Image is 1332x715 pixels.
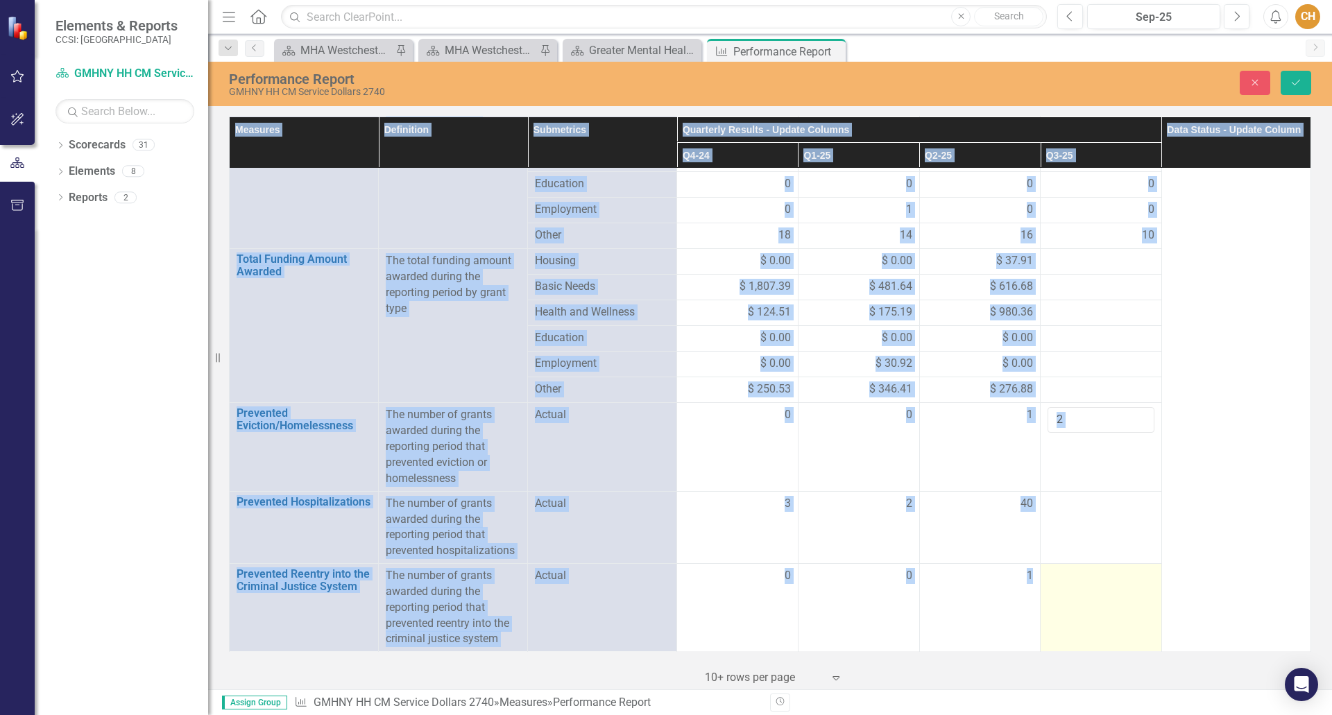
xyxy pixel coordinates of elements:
span: $ 30.92 [876,356,912,372]
a: MHA Westchester - HH NonMedCM Landing Page [422,42,536,59]
span: 0 [785,176,791,192]
span: $ 175.19 [869,304,912,320]
a: Reports [69,190,108,206]
span: $ 0.00 [882,253,912,269]
div: MHA Westchester - HH NonMedCM Landing Page [445,42,536,59]
span: 0 [785,202,791,218]
a: Greater Mental Health of NY Landing Page [566,42,698,59]
span: 1 [1027,407,1033,423]
span: Employment [535,356,669,372]
div: Greater Mental Health of NY Landing Page [589,42,698,59]
span: Actual [535,496,669,512]
span: $ 980.36 [990,304,1033,320]
input: Search ClearPoint... [281,5,1047,29]
button: CH [1295,4,1320,29]
a: GMHNY HH CM Service Dollars 2740 [55,66,194,82]
a: Prevented Reentry into the Criminal Justice System [237,568,371,592]
span: $ 481.64 [869,279,912,295]
img: ClearPoint Strategy [7,15,31,40]
div: 8 [122,166,144,178]
div: 31 [133,139,155,151]
a: Scorecards [69,137,126,153]
span: 0 [906,176,912,192]
a: Total Funding Amount Awarded [237,253,371,277]
span: $ 0.00 [760,356,791,372]
a: Measures [499,696,547,709]
div: The total funding amount awarded during the reporting period by grant type [386,253,520,316]
input: Search Below... [55,99,194,123]
span: Other [535,227,669,243]
small: CCSI: [GEOGRAPHIC_DATA] [55,34,178,45]
span: 1 [906,202,912,218]
span: $ 0.00 [760,253,791,269]
span: Education [535,330,669,346]
a: GMHNY HH CM Service Dollars 2740 [314,696,494,709]
span: $ 124.51 [748,304,791,320]
a: Elements [69,164,115,180]
span: Employment [535,202,669,218]
span: $ 37.91 [996,253,1033,269]
span: 0 [1027,202,1033,218]
div: Performance Report [553,696,651,709]
span: Actual [535,407,669,423]
span: 0 [1148,202,1154,218]
span: $ 346.41 [869,381,912,397]
span: 0 [785,568,791,584]
span: $ 616.68 [990,279,1033,295]
span: 18 [778,227,791,243]
span: Actual [535,568,669,584]
span: 0 [906,407,912,423]
span: 3 [785,496,791,512]
span: 14 [900,227,912,243]
span: 2 [906,496,912,512]
span: 0 [906,568,912,584]
span: 16 [1021,227,1033,243]
span: $ 0.00 [1002,356,1033,372]
button: Search [974,7,1043,26]
span: $ 1,807.39 [740,279,791,295]
div: Performance Report [733,43,842,60]
span: 0 [1027,176,1033,192]
div: 2 [114,191,137,203]
span: 40 [1021,496,1033,512]
div: GMHNY HH CM Service Dollars 2740 [229,87,836,97]
span: Education [535,176,669,192]
a: Prevented Hospitalizations [237,496,371,508]
div: Performance Report [229,71,836,87]
span: 0 [785,407,791,423]
span: Housing [535,253,669,269]
span: 0 [1148,176,1154,192]
div: MHA Westchester - HH CM Service Dollars Landing Page [300,42,392,59]
a: Prevented Eviction/Homelessness [237,407,371,431]
span: $ 0.00 [760,330,791,346]
span: 1 [1027,568,1033,584]
span: $ 276.88 [990,381,1033,397]
span: Other [535,381,669,397]
span: Basic Needs [535,279,669,295]
span: Search [994,10,1024,21]
div: Open Intercom Messenger [1285,668,1318,701]
a: MHA Westchester - HH CM Service Dollars Landing Page [277,42,392,59]
span: 10 [1142,227,1154,243]
span: $ 0.00 [882,330,912,346]
span: Elements & Reports [55,17,178,34]
button: Sep-25 [1087,4,1220,29]
div: Sep-25 [1092,9,1215,26]
div: The number of grants awarded during the reporting period that prevented eviction or homelessness [386,407,520,486]
span: $ 0.00 [1002,330,1033,346]
div: The number of grants awarded during the reporting period that prevented hospitalizations [386,496,520,559]
span: Assign Group [222,696,287,709]
span: Health and Wellness [535,304,669,320]
div: » » [294,695,760,711]
span: $ 250.53 [748,381,791,397]
div: The number of grants awarded during the reporting period that prevented reentry into the criminal... [386,568,520,647]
